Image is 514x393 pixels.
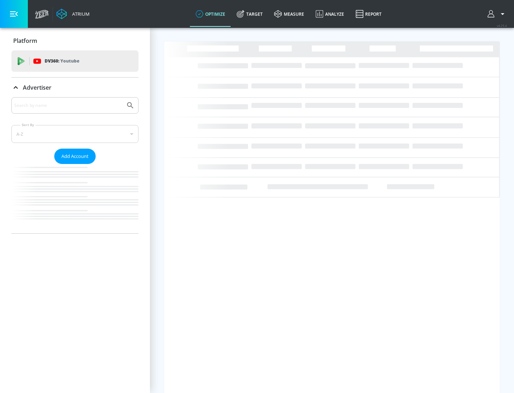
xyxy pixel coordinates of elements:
p: Advertiser [23,84,51,91]
p: Platform [13,37,37,45]
a: optimize [190,1,231,27]
div: DV360: Youtube [11,50,138,72]
div: Advertiser [11,78,138,98]
input: Search by name [14,101,122,110]
button: Add Account [54,149,96,164]
a: Report [350,1,387,27]
span: v 4.25.4 [497,24,507,28]
p: DV360: [45,57,79,65]
div: Platform [11,31,138,51]
nav: list of Advertiser [11,164,138,233]
p: Youtube [60,57,79,65]
a: Analyze [310,1,350,27]
a: Atrium [56,9,90,19]
a: measure [268,1,310,27]
span: Add Account [61,152,89,160]
a: Target [231,1,268,27]
div: Advertiser [11,97,138,233]
div: Atrium [69,11,90,17]
label: Sort By [20,123,36,127]
div: A-Z [11,125,138,143]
